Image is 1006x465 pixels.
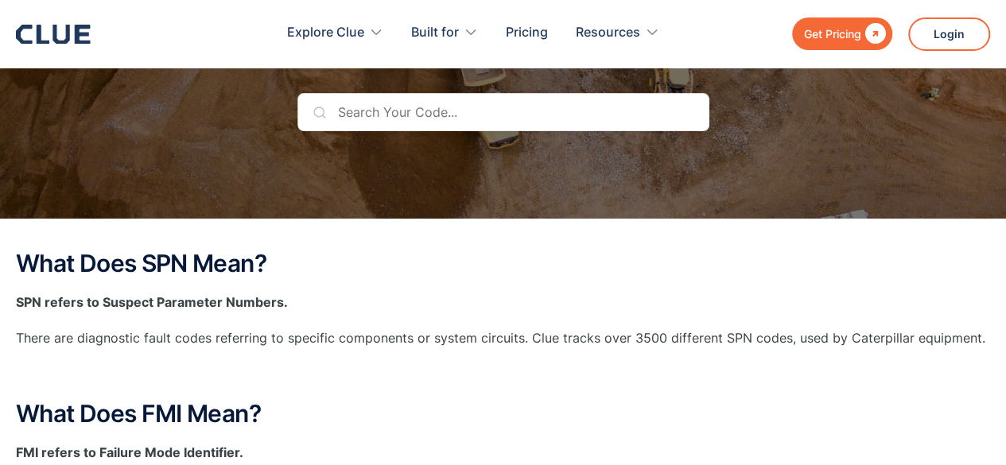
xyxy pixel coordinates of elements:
p: There are diagnostic fault codes referring to specific components or system circuits. Clue tracks... [16,328,990,348]
strong: FMI refers to Failure Mode Identifier. [16,444,243,460]
a: Login [908,17,990,51]
div: Resources [576,8,640,58]
p: ‍ [16,365,990,385]
h2: What Does SPN Mean? [16,250,990,277]
div: Built for [411,8,459,58]
h1: Decode Your SPN:FMI Fault Code Now [173,31,833,73]
div: Get Pricing [804,24,861,44]
div:  [861,24,886,44]
a: Pricing [506,8,548,58]
div: Explore Clue [287,8,383,58]
div: Explore Clue [287,8,364,58]
input: Search Your Code... [297,93,709,131]
h2: What Does FMI Mean? [16,401,990,427]
div: Built for [411,8,478,58]
a: Get Pricing [792,17,892,50]
strong: SPN refers to Suspect Parameter Numbers. [16,294,288,310]
div: Resources [576,8,659,58]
